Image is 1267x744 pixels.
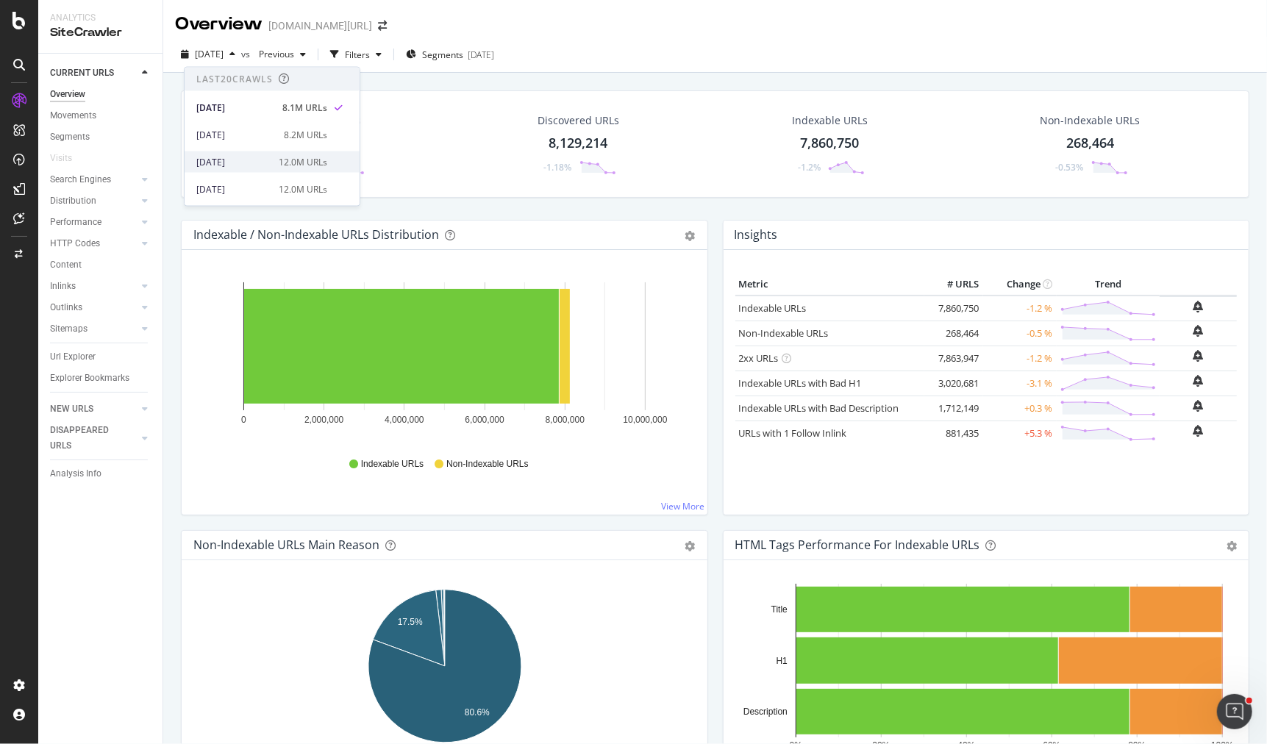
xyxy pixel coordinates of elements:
[253,43,312,66] button: Previous
[983,321,1057,346] td: -0.5 %
[1227,541,1237,551] div: gear
[196,101,274,114] div: [DATE]
[50,466,152,482] a: Analysis Info
[196,182,270,196] div: [DATE]
[279,155,327,168] div: 12.0M URLs
[50,215,138,230] a: Performance
[544,161,572,174] div: -1.18%
[193,537,379,552] div: Non-Indexable URLs Main Reason
[739,351,779,365] a: 2xx URLs
[50,65,138,81] a: CURRENT URLS
[241,48,253,60] span: vs
[1217,694,1252,729] iframe: Intercom live chat
[50,401,93,417] div: NEW URLS
[546,415,585,425] text: 8,000,000
[662,500,705,512] a: View More
[983,346,1057,371] td: -1.2 %
[196,73,273,85] div: Last 20 Crawls
[50,193,138,209] a: Distribution
[50,87,152,102] a: Overview
[284,128,327,141] div: 8.2M URLs
[924,321,983,346] td: 268,464
[378,21,387,31] div: arrow-right-arrow-left
[50,193,96,209] div: Distribution
[324,43,388,66] button: Filters
[446,458,528,471] span: Non-Indexable URLs
[465,415,504,425] text: 6,000,000
[1056,161,1084,174] div: -0.53%
[50,321,138,337] a: Sitemaps
[983,273,1057,296] th: Change
[50,349,152,365] a: Url Explorer
[361,458,424,471] span: Indexable URLs
[739,326,829,340] a: Non-Indexable URLs
[1066,134,1114,153] div: 268,464
[1193,375,1204,387] div: bell-plus
[924,273,983,296] th: # URLS
[739,301,807,315] a: Indexable URLs
[623,415,667,425] text: 10,000,000
[983,296,1057,321] td: -1.2 %
[398,617,423,627] text: 17.5%
[50,215,101,230] div: Performance
[50,257,82,273] div: Content
[50,300,138,315] a: Outlinks
[175,12,263,37] div: Overview
[50,423,124,454] div: DISAPPEARED URLS
[924,396,983,421] td: 1,712,149
[345,49,370,61] div: Filters
[1193,400,1204,412] div: bell-plus
[1041,113,1141,128] div: Non-Indexable URLs
[196,128,275,141] div: [DATE]
[50,300,82,315] div: Outlinks
[50,236,138,251] a: HTTP Codes
[50,371,129,386] div: Explorer Bookmarks
[279,182,327,196] div: 12.0M URLs
[50,349,96,365] div: Url Explorer
[924,421,983,446] td: 881,435
[800,134,859,153] div: 7,860,750
[196,155,270,168] div: [DATE]
[50,129,90,145] div: Segments
[771,604,788,615] text: Title
[1057,273,1160,296] th: Trend
[1193,425,1204,437] div: bell-plus
[743,707,787,717] text: Description
[739,401,899,415] a: Indexable URLs with Bad Description
[50,257,152,273] a: Content
[241,415,246,425] text: 0
[282,101,327,114] div: 8.1M URLs
[195,48,224,60] span: 2025 Sep. 12th
[50,108,152,124] a: Movements
[1193,350,1204,362] div: bell-plus
[193,227,439,242] div: Indexable / Non-Indexable URLs Distribution
[50,151,87,166] a: Visits
[924,296,983,321] td: 7,860,750
[1193,325,1204,337] div: bell-plus
[268,18,372,33] div: [DOMAIN_NAME][URL]
[735,273,924,296] th: Metric
[798,161,821,174] div: -1.2%
[50,172,111,187] div: Search Engines
[685,541,696,551] div: gear
[739,426,847,440] a: URLs with 1 Follow Inlink
[400,43,500,66] button: Segments[DATE]
[924,371,983,396] td: 3,020,681
[50,423,138,454] a: DISAPPEARED URLS
[468,49,494,61] div: [DATE]
[50,12,151,24] div: Analytics
[776,656,788,666] text: H1
[739,376,862,390] a: Indexable URLs with Bad H1
[792,113,868,128] div: Indexable URLs
[304,415,344,425] text: 2,000,000
[50,466,101,482] div: Analysis Info
[983,371,1057,396] td: -3.1 %
[193,273,696,444] svg: A chart.
[50,371,152,386] a: Explorer Bookmarks
[538,113,619,128] div: Discovered URLs
[175,43,241,66] button: [DATE]
[253,48,294,60] span: Previous
[983,421,1057,446] td: +5.3 %
[735,225,778,245] h4: Insights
